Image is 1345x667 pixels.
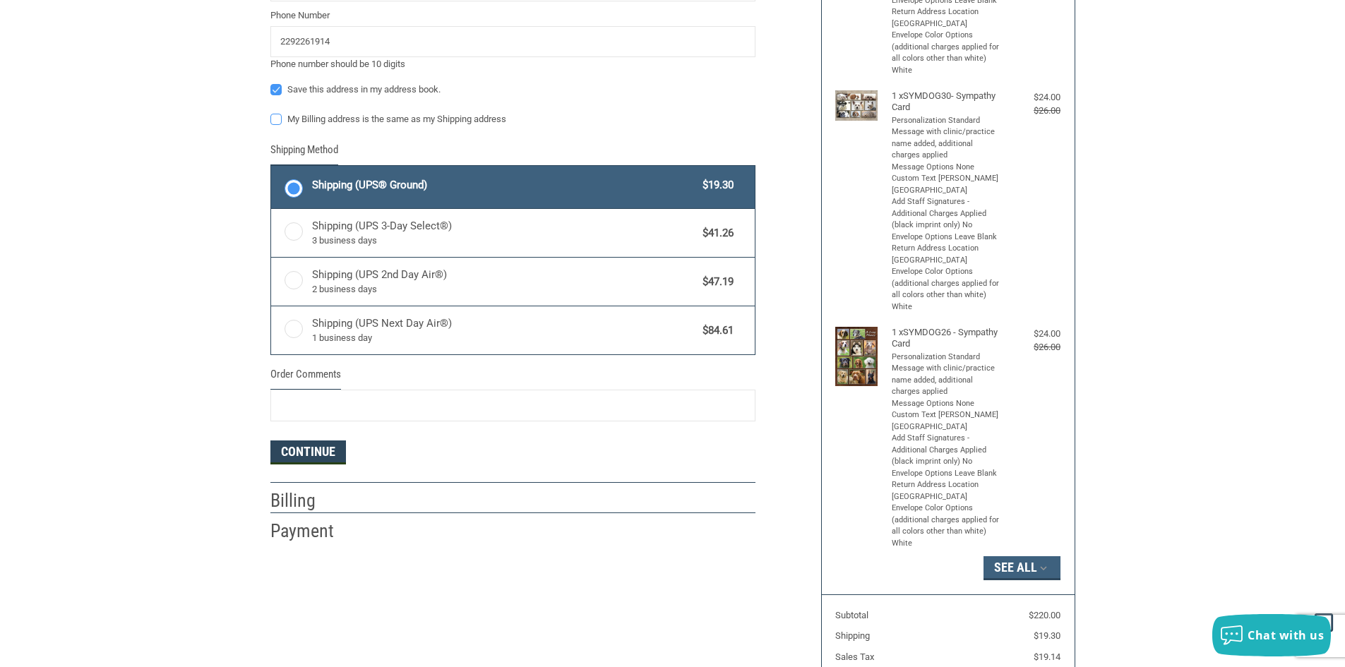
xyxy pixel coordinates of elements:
[835,651,874,662] span: Sales Tax
[892,232,1001,244] li: Envelope Options Leave Blank
[312,234,696,248] span: 3 business days
[696,177,734,193] span: $19.30
[1034,630,1060,641] span: $19.30
[892,409,1001,433] li: Custom Text [PERSON_NAME][GEOGRAPHIC_DATA]
[270,142,338,165] legend: Shipping Method
[1212,614,1331,656] button: Chat with us
[892,30,1001,76] li: Envelope Color Options (additional charges applied for all colors other than white) White
[270,440,346,464] button: Continue
[892,173,1001,196] li: Custom Text [PERSON_NAME][GEOGRAPHIC_DATA]
[892,398,1001,410] li: Message Options None
[270,114,755,125] label: My Billing address is the same as my Shipping address
[1248,627,1324,643] span: Chat with us
[1004,104,1060,118] div: $26.00
[270,366,341,390] legend: Order Comments
[892,196,1001,232] li: Add Staff Signatures - Additional Charges Applied (black imprint only) No
[835,610,868,620] span: Subtotal
[270,8,755,23] label: Phone Number
[892,90,1001,114] h4: 1 x SYMDOG30- Sympathy Card
[270,57,755,71] div: Phone number should be 10 digits
[892,503,1001,549] li: Envelope Color Options (additional charges applied for all colors other than white) White
[1004,90,1060,104] div: $24.00
[312,267,696,296] span: Shipping (UPS 2nd Day Air®)
[892,6,1001,30] li: Return Address Location [GEOGRAPHIC_DATA]
[270,519,353,543] h2: Payment
[892,351,1001,398] li: Personalization Standard Message with clinic/practice name added, additional charges applied
[696,225,734,241] span: $41.26
[1029,610,1060,620] span: $220.00
[892,266,1001,313] li: Envelope Color Options (additional charges applied for all colors other than white) White
[892,433,1001,468] li: Add Staff Signatures - Additional Charges Applied (black imprint only) No
[696,323,734,339] span: $84.61
[270,84,755,95] label: Save this address in my address book.
[835,630,870,641] span: Shipping
[892,115,1001,162] li: Personalization Standard Message with clinic/practice name added, additional charges applied
[312,177,696,193] span: Shipping (UPS® Ground)
[1004,340,1060,354] div: $26.00
[312,282,696,296] span: 2 business days
[270,489,353,512] h2: Billing
[892,162,1001,174] li: Message Options None
[1034,651,1060,662] span: $19.14
[696,274,734,290] span: $47.19
[312,316,696,345] span: Shipping (UPS Next Day Air®)
[892,468,1001,480] li: Envelope Options Leave Blank
[892,327,1001,350] h4: 1 x SYMDOG26 - Sympathy Card
[892,243,1001,266] li: Return Address Location [GEOGRAPHIC_DATA]
[892,479,1001,503] li: Return Address Location [GEOGRAPHIC_DATA]
[312,218,696,248] span: Shipping (UPS 3-Day Select®)
[1004,327,1060,341] div: $24.00
[984,556,1060,580] button: See All
[312,331,696,345] span: 1 business day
